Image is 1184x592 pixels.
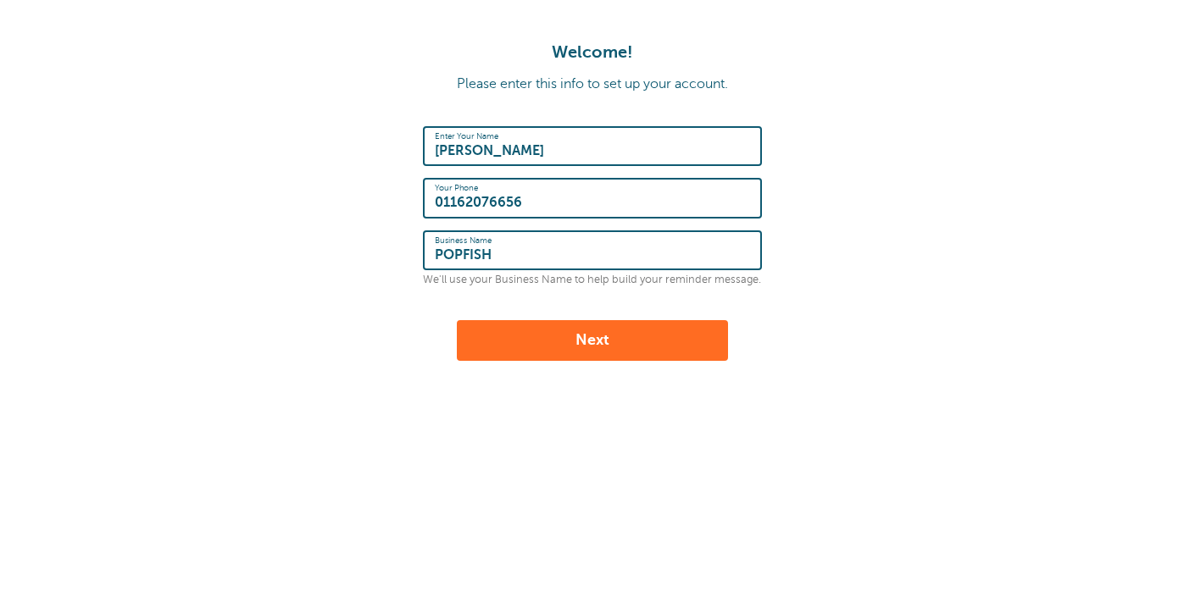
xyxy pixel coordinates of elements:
[435,183,478,193] label: Your Phone
[17,42,1167,63] h1: Welcome!
[435,131,498,141] label: Enter Your Name
[17,76,1167,92] p: Please enter this info to set up your account.
[423,274,762,286] p: We'll use your Business Name to help build your reminder message.
[435,235,492,246] label: Business Name
[457,320,728,361] button: Next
